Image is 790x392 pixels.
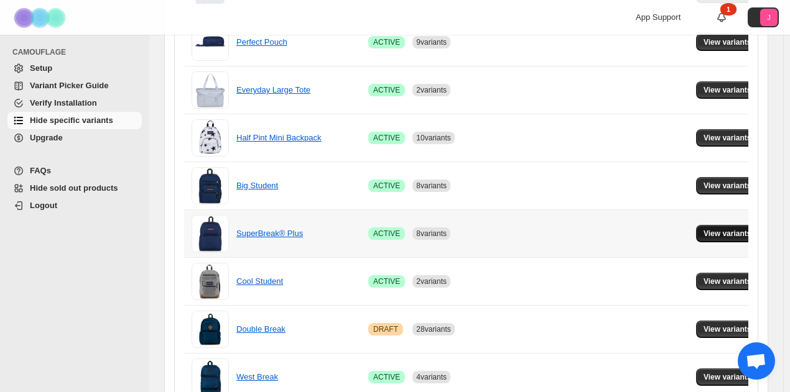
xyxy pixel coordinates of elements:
[10,1,72,35] img: Camouflage
[373,372,400,382] span: ACTIVE
[30,116,113,125] span: Hide specific variants
[30,63,52,73] span: Setup
[30,201,57,210] span: Logout
[373,37,400,47] span: ACTIVE
[636,12,681,22] span: App Support
[30,183,118,193] span: Hide sold out products
[416,277,447,286] span: 2 variants
[748,7,779,27] button: Avatar with initials J
[373,85,400,95] span: ACTIVE
[236,37,287,47] a: Perfect Pouch
[236,181,278,190] a: Big Student
[236,372,278,381] a: West Break
[704,229,751,239] span: View variants
[704,276,751,286] span: View variants
[7,162,142,180] a: FAQs
[7,94,142,112] a: Verify Installation
[373,324,398,334] span: DRAFT
[416,86,447,94] span: 2 variants
[704,37,751,47] span: View variants
[696,368,759,386] button: View variants
[12,47,143,57] span: CAMOUFLAGE
[7,77,142,94] a: Variant Picker Guide
[696,129,759,147] button: View variants
[704,133,751,143] span: View variants
[416,325,450,334] span: 28 variants
[704,85,751,95] span: View variants
[373,229,400,239] span: ACTIVE
[30,133,63,142] span: Upgrade
[738,342,775,380] div: Open chat
[704,181,751,191] span: View variants
[696,273,759,290] button: View variants
[7,112,142,129] a: Hide specific variants
[7,129,142,147] a: Upgrade
[236,229,303,238] a: SuperBreak® Plus
[416,134,450,142] span: 10 variants
[236,85,310,94] a: Everyday Large Tote
[30,166,51,175] span: FAQs
[715,11,728,24] a: 1
[7,60,142,77] a: Setup
[236,133,322,142] a: Half Pint Mini Backpack
[760,9,778,26] span: Avatar with initials J
[416,229,447,238] span: 8 variants
[696,34,759,51] button: View variants
[30,98,97,107] span: Verify Installation
[373,133,400,143] span: ACTIVE
[416,38,447,47] span: 9 variants
[720,3,737,16] div: 1
[373,276,400,286] span: ACTIVE
[416,181,447,190] span: 8 variants
[30,81,108,90] span: Variant Picker Guide
[236,276,283,286] a: Cool Student
[236,324,286,334] a: Double Break
[704,372,751,382] span: View variants
[696,177,759,194] button: View variants
[767,14,771,21] text: J
[7,180,142,197] a: Hide sold out products
[7,197,142,214] a: Logout
[416,373,447,381] span: 4 variants
[696,225,759,242] button: View variants
[696,321,759,338] button: View variants
[373,181,400,191] span: ACTIVE
[704,324,751,334] span: View variants
[696,81,759,99] button: View variants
